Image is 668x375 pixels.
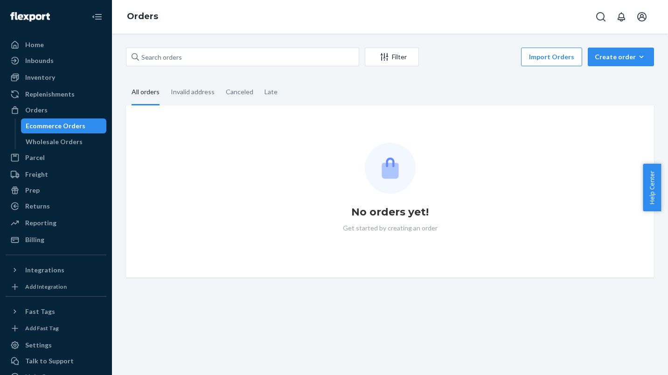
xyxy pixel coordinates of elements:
div: Reporting [25,218,56,228]
div: Prep [25,186,40,195]
a: Replenishments [6,87,106,102]
div: Freight [25,170,48,179]
a: Prep [6,183,106,198]
a: Talk to Support [6,354,106,368]
div: Inbounds [25,56,54,65]
div: Replenishments [25,90,75,99]
a: Home [6,37,106,52]
div: Canceled [226,80,253,104]
div: Invalid address [171,80,215,104]
button: Open Search Box [591,7,610,26]
a: Parcel [6,150,106,165]
a: Inventory [6,70,106,85]
a: Freight [6,167,106,182]
div: Fast Tags [25,307,55,316]
h1: No orders yet! [351,205,429,220]
a: Wholesale Orders [21,134,107,149]
div: Create order [595,52,647,62]
p: Get started by creating an order [343,223,438,233]
div: Add Fast Tag [25,324,59,332]
button: Open account menu [633,7,651,26]
div: Talk to Support [25,356,74,366]
button: Create order [588,48,654,66]
a: Add Integration [6,281,106,292]
button: Integrations [6,263,106,278]
button: Fast Tags [6,304,106,319]
div: Filter [365,52,418,62]
div: Parcel [25,153,45,162]
a: Reporting [6,215,106,230]
div: Settings [25,340,52,350]
div: Returns [25,201,50,211]
div: Inventory [25,73,55,82]
button: Help Center [643,164,661,211]
a: Settings [6,338,106,353]
a: Inbounds [6,53,106,68]
a: Add Fast Tag [6,323,106,334]
a: Orders [127,11,158,21]
ol: breadcrumbs [119,3,166,30]
a: Ecommerce Orders [21,118,107,133]
div: Wholesale Orders [26,137,83,146]
button: Close Navigation [88,7,106,26]
div: Late [264,80,278,104]
div: All orders [132,80,160,105]
img: Empty list [365,143,416,194]
div: Integrations [25,265,64,275]
div: Orders [25,105,48,115]
div: Ecommerce Orders [26,121,85,131]
div: Add Integration [25,283,67,291]
a: Orders [6,103,106,118]
img: Flexport logo [10,12,50,21]
input: Search orders [126,48,359,66]
div: Home [25,40,44,49]
div: Billing [25,235,44,244]
button: Filter [365,48,419,66]
button: Open notifications [612,7,631,26]
a: Billing [6,232,106,247]
a: Returns [6,199,106,214]
button: Import Orders [521,48,582,66]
